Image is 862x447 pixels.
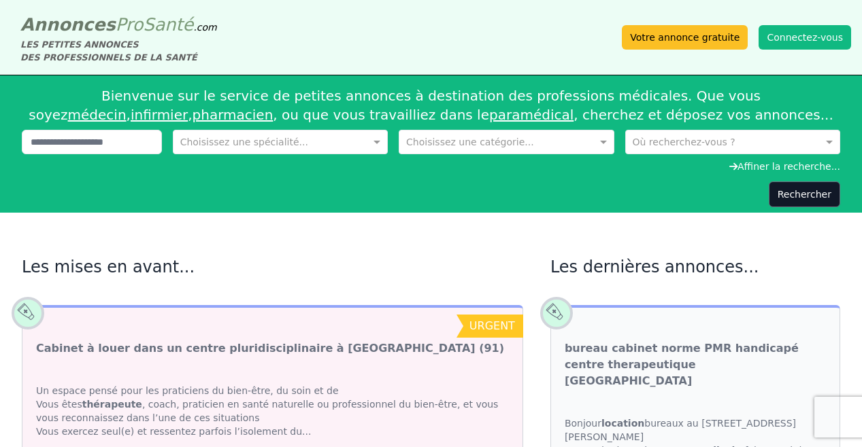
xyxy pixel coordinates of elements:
a: infirmier [131,107,188,123]
span: Pro [116,14,144,35]
a: pharmacien [193,107,273,123]
div: Affiner la recherche... [22,160,840,173]
button: Rechercher [769,181,840,207]
strong: location [601,418,644,429]
h2: Les mises en avant... [22,256,523,278]
a: Votre annonce gratuite [622,25,748,50]
a: AnnoncesProSanté.com [20,14,217,35]
strong: thérapeute [82,399,142,410]
a: Cabinet à louer dans un centre pluridisciplinaire à [GEOGRAPHIC_DATA] (91) [36,340,504,357]
a: médecin [68,107,127,123]
span: urgent [469,319,515,332]
div: LES PETITES ANNONCES DES PROFESSIONNELS DE LA SANTÉ [20,38,217,64]
a: bureau cabinet norme PMR handicapé centre therapeutique [GEOGRAPHIC_DATA] [565,340,826,389]
a: paramédical [489,107,574,123]
span: .com [193,22,216,33]
span: Annonces [20,14,116,35]
div: Bienvenue sur le service de petites annonces à destination des professions médicales. Que vous so... [22,81,840,130]
span: Santé [143,14,193,35]
button: Connectez-vous [759,25,851,50]
h2: Les dernières annonces... [550,256,840,278]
